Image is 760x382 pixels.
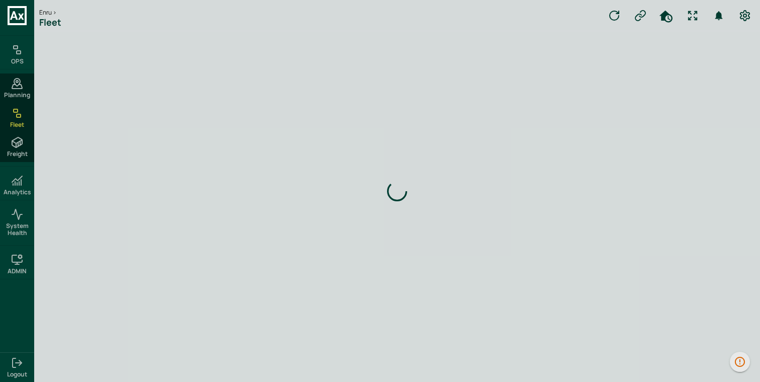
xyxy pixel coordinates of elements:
[2,222,32,237] span: System Health
[8,268,27,275] h6: ADMIN
[7,371,27,378] span: Logout
[7,150,28,158] span: Freight
[4,92,30,99] span: Planning
[4,189,31,196] h6: Analytics
[10,121,24,128] span: Fleet
[11,58,24,65] h6: OPS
